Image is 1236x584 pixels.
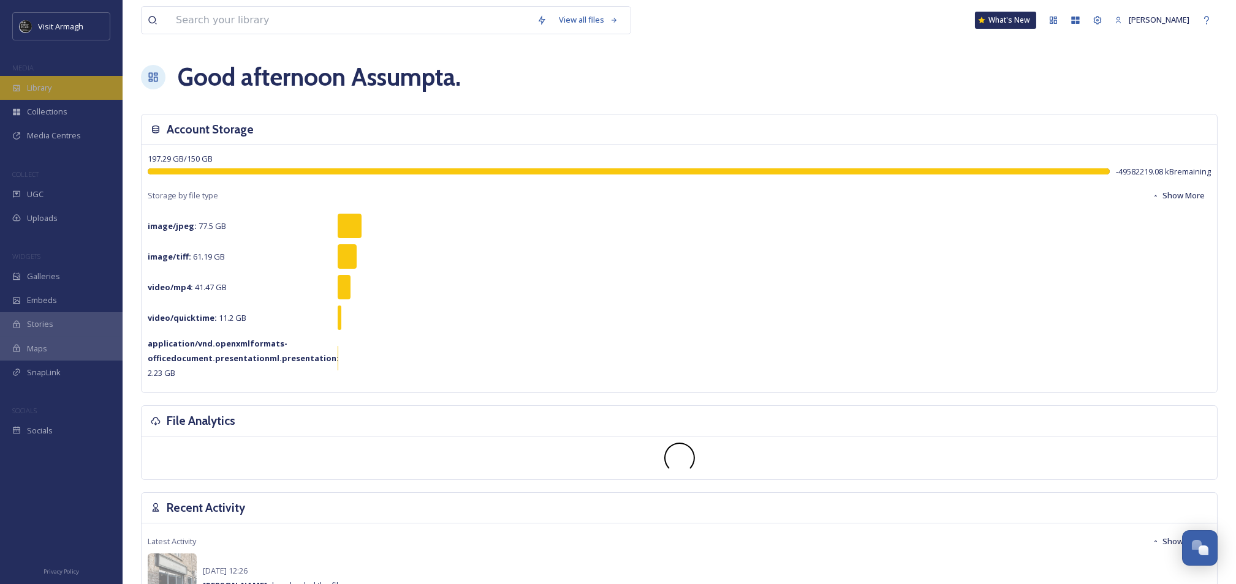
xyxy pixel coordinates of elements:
[148,312,217,323] strong: video/quicktime :
[148,251,191,262] strong: image/tiff :
[148,312,246,323] span: 11.2 GB
[148,282,227,293] span: 41.47 GB
[20,20,32,32] img: THE-FIRST-PLACE-VISIT-ARMAGH.COM-BLACK.jpg
[12,63,34,72] span: MEDIA
[148,220,226,231] span: 77.5 GB
[148,153,213,164] span: 197.29 GB / 150 GB
[167,412,235,430] h3: File Analytics
[27,318,53,330] span: Stories
[27,82,51,94] span: Library
[1116,166,1211,178] span: -49582219.08 kB remaining
[38,21,83,32] span: Visit Armagh
[553,8,624,32] a: View all files
[148,338,339,364] strong: application/vnd.openxmlformats-officedocument.presentationml.presentation :
[975,12,1036,29] a: What's New
[167,121,254,138] h3: Account Storage
[1146,530,1211,553] button: Show More
[178,59,461,95] h1: Good afternoon Assumpta .
[27,212,58,224] span: Uploads
[27,106,67,118] span: Collections
[12,252,40,261] span: WIDGETS
[1146,184,1211,208] button: Show More
[12,170,39,179] span: COLLECT
[148,282,193,293] strong: video/mp4 :
[148,190,218,201] span: Storage by file type
[27,425,53,436] span: Socials
[148,338,339,378] span: 2.23 GB
[1129,14,1189,25] span: [PERSON_NAME]
[27,294,57,306] span: Embeds
[44,567,79,575] span: Privacy Policy
[1182,530,1218,566] button: Open Chat
[148,536,196,547] span: Latest Activity
[148,220,197,231] strong: image/jpeg :
[203,565,248,576] span: [DATE] 12:26
[170,7,531,34] input: Search your library
[167,499,245,517] h3: Recent Activity
[27,130,81,141] span: Media Centres
[27,271,60,282] span: Galleries
[1109,8,1196,32] a: [PERSON_NAME]
[44,563,79,578] a: Privacy Policy
[27,343,47,354] span: Maps
[148,251,225,262] span: 61.19 GB
[27,367,61,378] span: SnapLink
[27,189,44,200] span: UGC
[12,406,37,415] span: SOCIALS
